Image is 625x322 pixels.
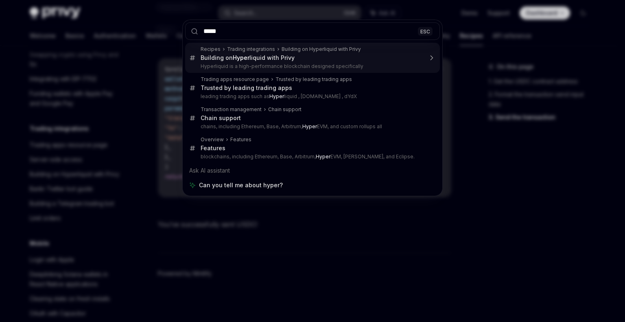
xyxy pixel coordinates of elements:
div: Chain support [268,106,302,113]
div: ESC [418,27,433,35]
b: Hyper [269,93,284,99]
b: Hyper [316,153,330,160]
div: Trusted by leading trading apps [275,76,352,83]
div: Features [201,145,225,152]
div: Chain support [201,114,241,122]
div: Building on Hyperliquid with Privy [282,46,361,53]
p: leading trading apps such as liquid , [DOMAIN_NAME] , dYdX [201,93,423,100]
div: Transaction management [201,106,262,113]
div: Trading apps resource page [201,76,269,83]
div: Recipes [201,46,221,53]
div: Overview [201,136,224,143]
p: blockchains, including Ethereum, Base, Arbitrum, EVM, [PERSON_NAME], and Eclipse. [201,153,423,160]
p: chains, including Ethereum, Base, Arbitrum, EVM, and custom rollups all [201,123,423,130]
div: Ask AI assistant [185,163,440,178]
p: Hyperliquid is a high-performance blockchain designed specifically [201,63,423,70]
b: Hyper [302,123,317,129]
div: Trusted by leading trading apps [201,84,292,92]
div: Features [230,136,251,143]
b: Hyper [233,54,249,61]
span: Can you tell me about hyper? [199,181,283,189]
div: Building on liquid with Privy [201,54,295,61]
div: Trading integrations [227,46,275,53]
